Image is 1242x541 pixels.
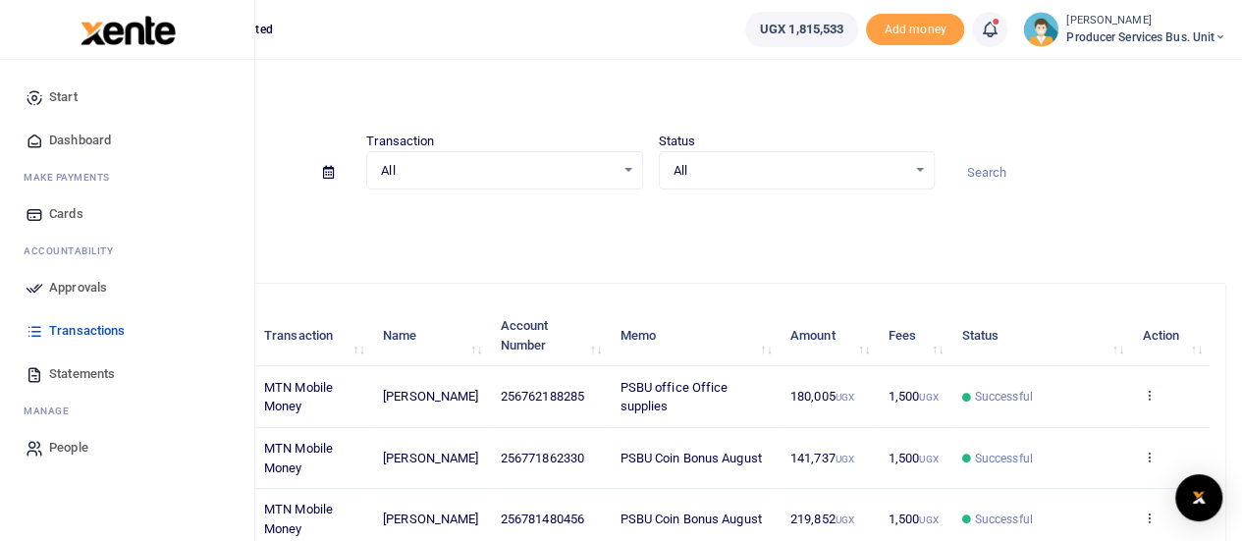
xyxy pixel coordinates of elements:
[16,309,239,352] a: Transactions
[919,514,938,525] small: UGX
[381,161,614,181] span: All
[866,21,964,35] a: Add money
[49,364,115,384] span: Statements
[745,12,858,47] a: UGX 1,815,533
[33,170,110,185] span: ake Payments
[975,388,1033,406] span: Successful
[16,76,239,119] a: Start
[620,380,728,414] span: PSBU office Office supplies
[975,450,1033,467] span: Successful
[836,514,854,525] small: UGX
[780,305,878,366] th: Amount: activate to sort column ascending
[889,389,939,404] span: 1,500
[264,502,333,536] span: MTN Mobile Money
[16,192,239,236] a: Cards
[975,511,1033,528] span: Successful
[383,512,478,526] span: [PERSON_NAME]
[49,438,88,458] span: People
[75,84,1226,106] h4: Transactions
[16,119,239,162] a: Dashboard
[1023,12,1058,47] img: profile-user
[866,14,964,46] li: Toup your wallet
[366,132,434,151] label: Transaction
[79,22,176,36] a: logo-small logo-large logo-large
[1066,13,1226,29] small: [PERSON_NAME]
[674,161,906,181] span: All
[790,512,854,526] span: 219,852
[950,156,1226,189] input: Search
[264,441,333,475] span: MTN Mobile Money
[501,389,584,404] span: 256762188285
[919,454,938,464] small: UGX
[372,305,490,366] th: Name: activate to sort column ascending
[49,87,78,107] span: Start
[877,305,950,366] th: Fees: activate to sort column ascending
[383,451,478,465] span: [PERSON_NAME]
[38,243,113,258] span: countability
[16,352,239,396] a: Statements
[383,389,478,404] span: [PERSON_NAME]
[790,389,854,404] span: 180,005
[16,236,239,266] li: Ac
[49,204,83,224] span: Cards
[836,454,854,464] small: UGX
[16,266,239,309] a: Approvals
[501,451,584,465] span: 256771862330
[620,451,761,465] span: PSBU Coin Bonus August
[1066,28,1226,46] span: Producer Services Bus. Unit
[919,392,938,403] small: UGX
[49,321,125,341] span: Transactions
[866,14,964,46] span: Add money
[16,426,239,469] a: People
[490,305,610,366] th: Account Number: activate to sort column ascending
[81,16,176,45] img: logo-large
[609,305,779,366] th: Memo: activate to sort column ascending
[49,131,111,150] span: Dashboard
[16,162,239,192] li: M
[760,20,843,39] span: UGX 1,815,533
[889,451,939,465] span: 1,500
[16,396,239,426] li: M
[836,392,854,403] small: UGX
[659,132,696,151] label: Status
[501,512,584,526] span: 256781480456
[1131,305,1210,366] th: Action: activate to sort column ascending
[950,305,1131,366] th: Status: activate to sort column ascending
[264,380,333,414] span: MTN Mobile Money
[33,404,70,418] span: anage
[737,12,866,47] li: Wallet ballance
[253,305,372,366] th: Transaction: activate to sort column ascending
[1175,474,1222,521] div: Open Intercom Messenger
[49,278,107,298] span: Approvals
[1023,12,1226,47] a: profile-user [PERSON_NAME] Producer Services Bus. Unit
[790,451,854,465] span: 141,737
[75,213,1226,234] p: Download
[620,512,761,526] span: PSBU Coin Bonus August
[889,512,939,526] span: 1,500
